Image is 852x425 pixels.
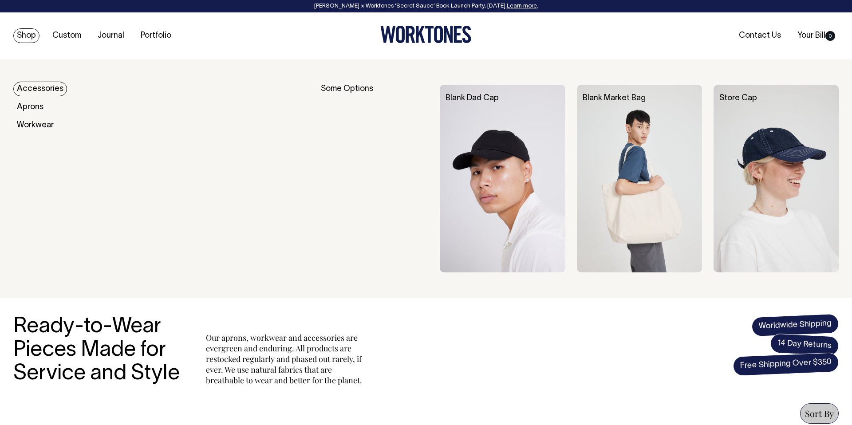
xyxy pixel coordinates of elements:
[13,28,39,43] a: Shop
[794,28,839,43] a: Your Bill0
[733,352,839,376] span: Free Shipping Over $350
[137,28,175,43] a: Portfolio
[507,4,537,9] a: Learn more
[735,28,785,43] a: Contact Us
[770,333,839,356] span: 14 Day Returns
[583,94,646,102] a: Blank Market Bag
[446,94,499,102] a: Blank Dad Cap
[9,3,843,9] div: [PERSON_NAME] × Worktones ‘Secret Sauce’ Book Launch Party, [DATE]. .
[13,100,47,114] a: Aprons
[321,85,428,272] div: Some Options
[206,332,366,386] p: Our aprons, workwear and accessories are evergreen and enduring. All products are restocked regul...
[13,118,57,133] a: Workwear
[719,94,757,102] a: Store Cap
[13,315,186,386] h3: Ready-to-Wear Pieces Made for Service and Style
[805,407,834,419] span: Sort By
[825,31,835,41] span: 0
[440,85,565,272] img: Blank Dad Cap
[714,85,839,272] img: Store Cap
[94,28,128,43] a: Journal
[751,314,839,337] span: Worldwide Shipping
[13,82,67,96] a: Accessories
[49,28,85,43] a: Custom
[577,85,702,272] img: Blank Market Bag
